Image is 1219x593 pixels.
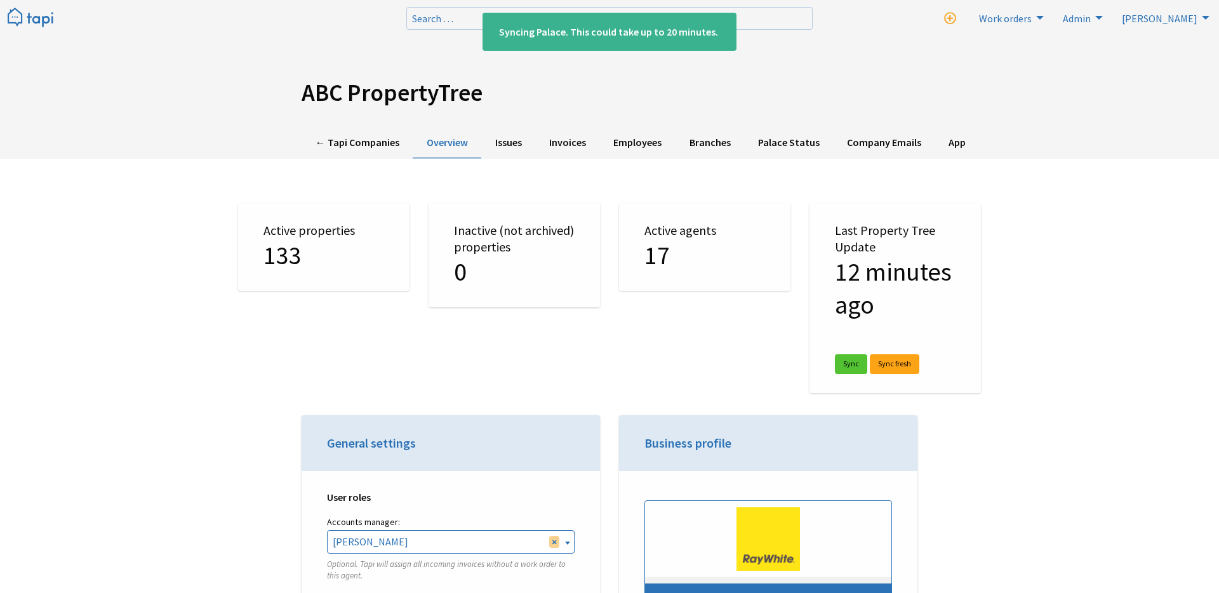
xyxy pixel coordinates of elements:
img: Tapi logo [8,8,53,29]
div: Inactive (not archived) properties [429,203,600,307]
span: 0 [454,256,467,288]
a: Work orders [971,8,1047,28]
div: Active agents [619,203,790,291]
span: Admin [1063,12,1091,25]
a: Employees [600,128,676,159]
h1: ABC PropertyTree [302,79,917,107]
a: App [935,128,980,159]
span: Rebekah Osborne [327,530,575,553]
div: Last Property Tree Update [809,203,981,393]
span: Remove all items [549,536,559,547]
span: Work orders [979,12,1032,25]
a: Company Emails [833,128,935,159]
a: Overview [413,128,481,159]
span: 17 [644,239,670,271]
a: Admin [1055,8,1106,28]
p: Optional. Tapi will assign all incoming invoices without a work order to this agent. [327,559,575,582]
div: Syncing Palace. This could take up to 20 minutes. [483,13,736,51]
label: Accounts manager: [327,514,575,530]
h3: Business profile [644,434,892,452]
span: Search … [412,12,453,25]
a: ← Tapi Companies [302,128,413,159]
span: Rebekah Osborne [328,531,574,552]
img: .jpg [736,507,800,571]
i: New work order [944,13,956,25]
a: [PERSON_NAME] [1114,8,1213,28]
div: Active properties [238,203,410,291]
li: Rebekah [1114,8,1213,28]
a: Palace Status [744,128,833,159]
a: Invoices [536,128,600,159]
span: 133 [263,239,302,271]
strong: User roles [327,491,371,503]
h3: General settings [327,434,575,452]
a: Branches [676,128,744,159]
a: Issues [481,128,535,159]
a: Sync [835,354,867,374]
span: 8/9/2025 at 10:00am [835,256,952,321]
span: [PERSON_NAME] [1122,12,1197,25]
a: Sync fresh [870,354,919,374]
